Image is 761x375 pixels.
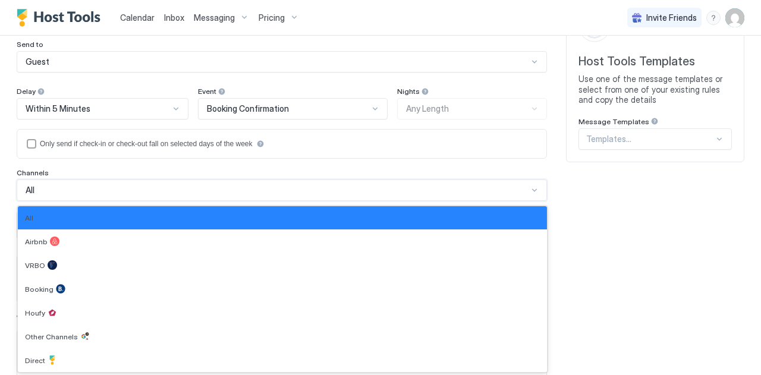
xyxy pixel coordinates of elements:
span: VRBO [25,261,45,270]
div: menu [706,11,721,25]
div: Write Message [17,313,71,325]
span: Invite Friends [646,12,697,23]
span: Booking Confirmation [207,103,289,114]
span: Nights [397,87,420,96]
div: User profile [725,8,744,27]
a: Calendar [120,11,155,24]
span: Booking [25,285,54,294]
div: Only send if check-in or check-out fall on selected days of the week [40,140,253,148]
span: Other Channels [25,332,78,341]
span: Channels [17,168,49,177]
span: All [25,213,33,222]
span: Airbnb [25,237,48,246]
a: Host Tools Logo [17,9,106,27]
span: All [26,185,34,196]
div: isLimited [27,139,537,149]
span: Houfy [25,308,45,317]
span: Messaging [194,12,235,23]
span: Inbox [164,12,184,23]
span: Use one of the message templates or select from one of your existing rules and copy the details [578,74,732,105]
span: Host Tools Templates [578,54,732,69]
span: Event [198,87,216,96]
span: Within 5 Minutes [26,103,90,114]
span: Message Templates [578,117,649,126]
span: Direct [25,356,45,365]
span: Pricing [259,12,285,23]
a: Inbox [164,11,184,24]
span: Calendar [120,12,155,23]
span: Send to [17,40,43,49]
span: Delay [17,87,36,96]
span: Guest [26,56,49,67]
